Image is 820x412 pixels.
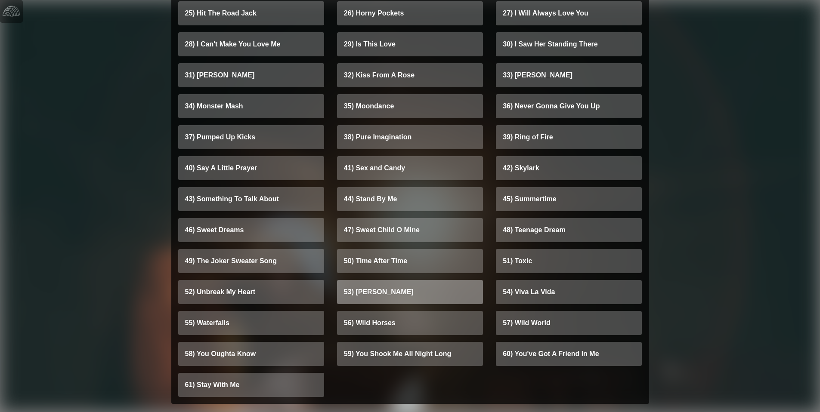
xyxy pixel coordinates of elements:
[178,218,324,242] a: 46) Sweet Dreams
[178,311,324,335] a: 55) Waterfalls
[337,187,483,211] a: 44) Stand By Me
[3,3,20,20] img: logo-white-4c48a5e4bebecaebe01ca5a9d34031cfd3d4ef9ae749242e8c4bf12ef99f53e8.png
[178,156,324,180] a: 40) Say A Little Prayer
[496,1,642,25] a: 27) I Will Always Love You
[496,187,642,211] a: 45) Summertime
[337,63,483,87] a: 32) Kiss From A Rose
[178,342,324,366] a: 58) You Oughta Know
[178,63,324,87] a: 31) [PERSON_NAME]
[496,156,642,180] a: 42) Skylark
[496,280,642,304] a: 54) Viva La Vida
[178,125,324,149] a: 37) Pumped Up Kicks
[496,342,642,366] a: 60) You've Got A Friend In Me
[337,249,483,273] a: 50) Time After Time
[337,94,483,118] a: 35) Moondance
[337,342,483,366] a: 59) You Shook Me All Night Long
[337,125,483,149] a: 38) Pure Imagination
[496,94,642,118] a: 36) Never Gonna Give You Up
[337,32,483,56] a: 29) Is This Love
[337,311,483,335] a: 56) Wild Horses
[178,249,324,273] a: 49) The Joker Sweater Song
[337,156,483,180] a: 41) Sex and Candy
[496,249,642,273] a: 51) Toxic
[178,373,324,397] a: 61) Stay With Me
[178,32,324,56] a: 28) I Can't Make You Love Me
[178,1,324,25] a: 25) Hit The Road Jack
[337,280,483,304] a: 53) [PERSON_NAME]
[337,218,483,242] a: 47) Sweet Child O Mine
[496,218,642,242] a: 48) Teenage Dream
[178,280,324,304] a: 52) Unbreak My Heart
[178,94,324,118] a: 34) Monster Mash
[496,311,642,335] a: 57) Wild World
[496,125,642,149] a: 39) Ring of Fire
[496,63,642,87] a: 33) [PERSON_NAME]
[178,187,324,211] a: 43) Something To Talk About
[496,32,642,56] a: 30) I Saw Her Standing There
[337,1,483,25] a: 26) Horny Pockets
